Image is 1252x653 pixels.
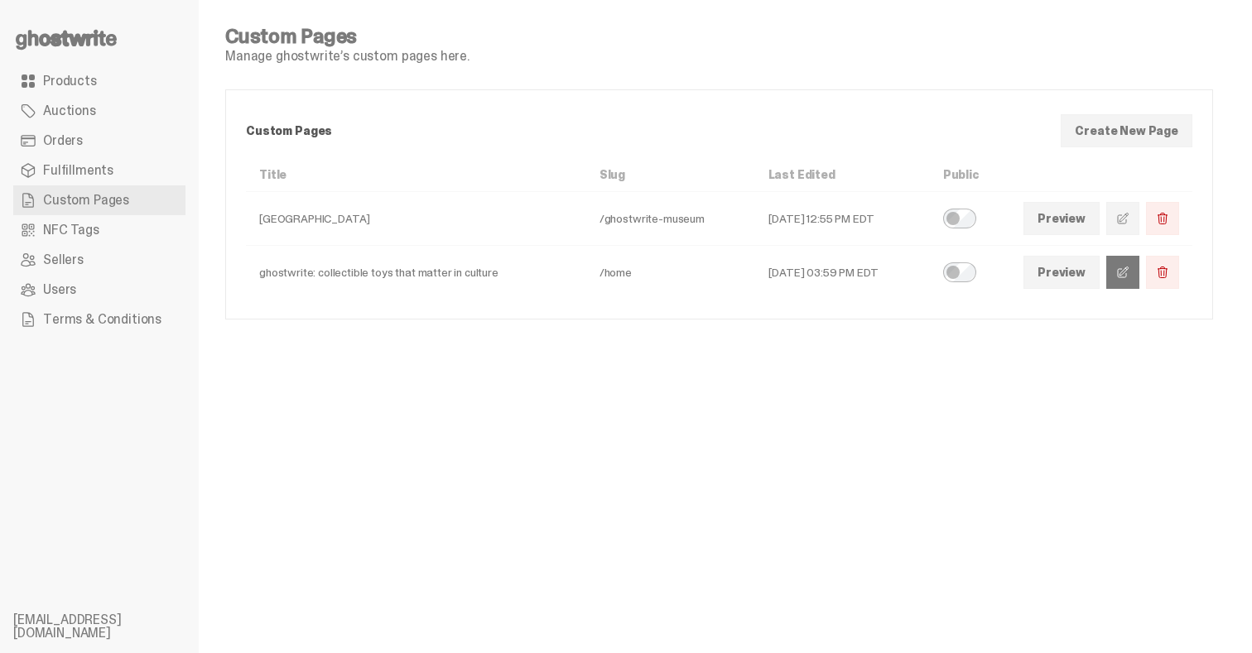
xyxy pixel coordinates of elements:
a: Preview [1023,256,1100,289]
span: NFC Tags [43,223,99,237]
span: Orders [43,134,83,147]
a: NFC Tags [13,215,185,245]
span: Products [43,74,97,88]
a: Products [13,66,185,96]
span: Terms & Conditions [43,313,161,326]
a: Terms & Conditions [13,305,185,334]
h4: Custom Pages [225,26,469,46]
span: Auctions [43,104,96,118]
a: Custom Pages [13,185,185,215]
td: [GEOGRAPHIC_DATA] [246,192,586,246]
td: [DATE] 03:59 PM EDT [755,246,930,300]
p: Custom Pages [246,125,1061,137]
th: Slug [586,158,755,192]
a: Sellers [13,245,185,275]
td: /home [586,246,755,300]
th: Last Edited [755,158,930,192]
td: [DATE] 12:55 PM EDT [755,192,930,246]
td: /ghostwrite-museum [586,192,755,246]
li: [EMAIL_ADDRESS][DOMAIN_NAME] [13,613,212,640]
th: Title [246,158,586,192]
span: Fulfillments [43,164,113,177]
a: Users [13,275,185,305]
a: Preview [1023,202,1100,235]
p: Manage ghostwrite’s custom pages here. [225,50,469,63]
span: Custom Pages [43,194,129,207]
a: Auctions [13,96,185,126]
th: Public [930,158,1010,192]
a: Create New Page [1061,114,1192,147]
a: Orders [13,126,185,156]
a: Fulfillments [13,156,185,185]
span: Sellers [43,253,84,266]
td: ghostwrite: collectible toys that matter in culture [246,246,586,300]
span: Users [43,283,76,296]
